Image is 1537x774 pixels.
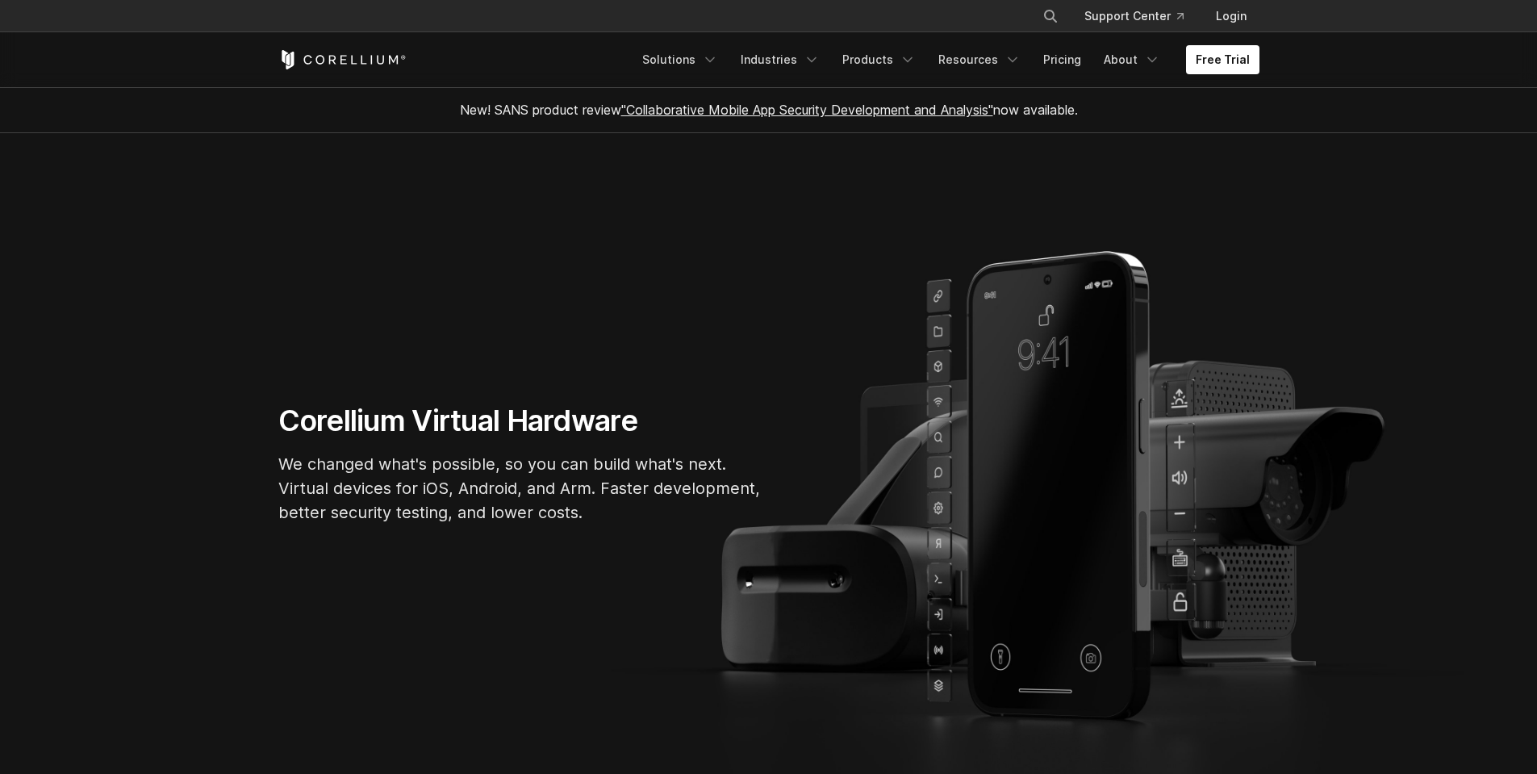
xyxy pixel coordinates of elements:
[278,452,762,525] p: We changed what's possible, so you can build what's next. Virtual devices for iOS, Android, and A...
[621,102,993,118] a: "Collaborative Mobile App Security Development and Analysis"
[1186,45,1259,74] a: Free Trial
[1023,2,1259,31] div: Navigation Menu
[1071,2,1197,31] a: Support Center
[1034,45,1091,74] a: Pricing
[1094,45,1170,74] a: About
[633,45,1259,74] div: Navigation Menu
[278,50,407,69] a: Corellium Home
[633,45,728,74] a: Solutions
[1203,2,1259,31] a: Login
[833,45,925,74] a: Products
[278,403,762,439] h1: Corellium Virtual Hardware
[1036,2,1065,31] button: Search
[929,45,1030,74] a: Resources
[460,102,1078,118] span: New! SANS product review now available.
[731,45,829,74] a: Industries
